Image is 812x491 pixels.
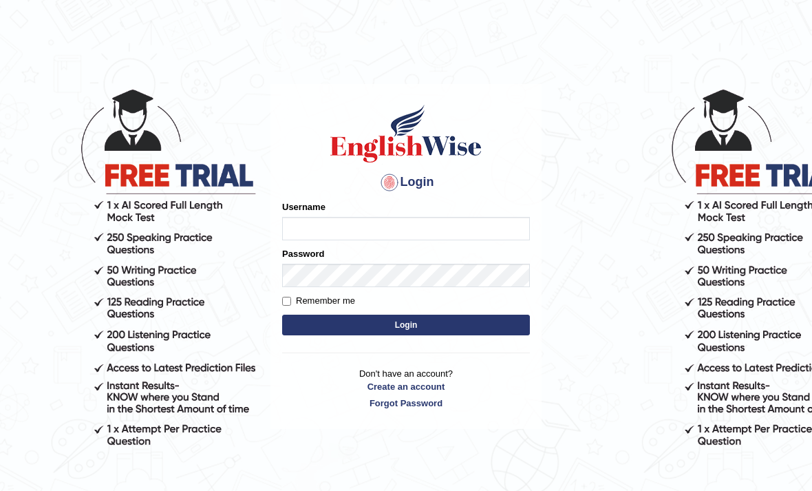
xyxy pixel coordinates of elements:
input: Remember me [282,297,291,306]
p: Don't have an account? [282,367,530,410]
label: Remember me [282,294,355,308]
label: Password [282,247,324,260]
h4: Login [282,171,530,194]
a: Create an account [282,380,530,393]
a: Forgot Password [282,397,530,410]
button: Login [282,315,530,335]
label: Username [282,200,325,213]
img: Logo of English Wise sign in for intelligent practice with AI [328,103,484,165]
